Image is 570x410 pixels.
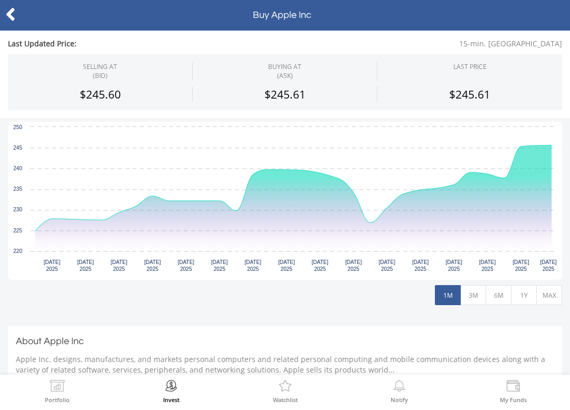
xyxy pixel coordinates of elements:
div: Chart. Highcharts interactive chart. [8,122,562,280]
text: [DATE] 2025 [540,259,557,272]
div: SELLING AT [83,62,117,80]
label: My Funds [500,397,527,403]
text: 230 [13,207,22,212]
span: $245.60 [80,87,121,102]
span: Last Updated Price: [8,38,239,49]
img: View Funds [505,380,521,395]
img: View Notifications [391,380,407,395]
p: Apple Inc. designs, manufactures, and markets personal computers and related personal computing a... [16,354,554,375]
text: 250 [13,124,22,130]
span: BUYING AT [268,62,301,80]
div: LAST PRICE [453,62,487,71]
text: 235 [13,186,22,192]
text: [DATE] 2025 [278,259,295,272]
text: [DATE] 2025 [111,259,128,272]
label: Notify [391,397,408,403]
a: My Funds [500,380,527,403]
button: 1Y [511,285,537,305]
text: [DATE] 2025 [245,259,262,272]
text: [DATE] 2025 [77,259,94,272]
text: [DATE] 2025 [345,259,362,272]
text: [DATE] 2025 [144,259,161,272]
text: [DATE] 2025 [312,259,329,272]
img: Invest Now [163,380,179,395]
a: Notify [391,380,408,403]
a: Watchlist [273,380,298,403]
span: 15-min. [GEOGRAPHIC_DATA] [239,38,563,49]
text: [DATE] 2025 [178,259,195,272]
text: [DATE] 2025 [445,259,462,272]
a: Portfolio [45,380,70,403]
span: (BID) [83,71,117,80]
label: Portfolio [45,397,70,403]
img: View Portfolio [49,380,65,395]
text: [DATE] 2025 [211,259,228,272]
span: (ASK) [268,71,301,80]
h3: About Apple Inc [16,334,554,349]
label: Watchlist [273,397,298,403]
span: $245.61 [449,87,490,102]
svg: Interactive chart [8,122,562,280]
text: 225 [13,228,22,233]
button: 3M [460,285,486,305]
text: 220 [13,248,22,254]
button: 6M [486,285,511,305]
span: $245.61 [264,87,306,102]
text: [DATE] 2025 [479,259,496,272]
text: 245 [13,145,22,151]
button: MAX [536,285,562,305]
text: 240 [13,165,22,171]
a: Invest [163,380,179,403]
text: [DATE] 2025 [44,259,61,272]
img: Watchlist [277,380,293,395]
text: [DATE] 2025 [378,259,395,272]
label: Invest [163,397,179,403]
button: 1M [435,285,461,305]
text: [DATE] 2025 [512,259,529,272]
text: [DATE] 2025 [412,259,429,272]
